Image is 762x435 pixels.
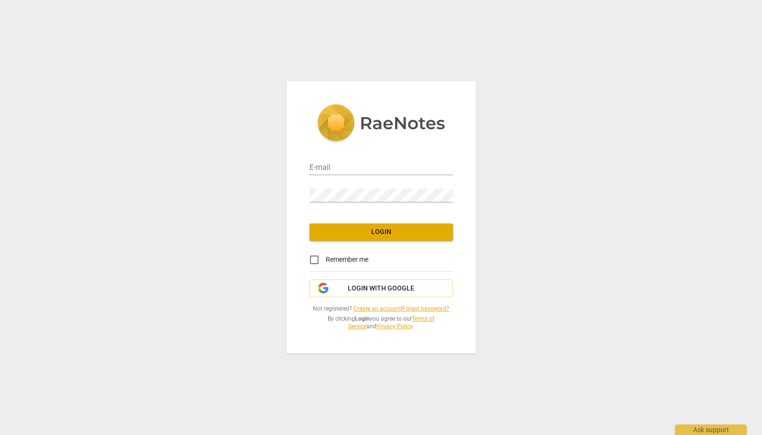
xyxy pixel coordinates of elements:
[317,104,445,144] img: 5ac2273c67554f335776073100b6d88f.svg
[326,255,368,265] span: Remember me
[675,424,747,435] div: Ask support
[402,305,449,312] a: Forgot password?
[309,305,453,313] span: Not registered? |
[355,315,370,322] b: Login
[317,227,445,237] span: Login
[376,323,412,330] a: Privacy Policy
[309,223,453,241] button: Login
[348,284,414,293] span: Login with Google
[309,279,453,298] button: Login with Google
[353,305,401,312] a: Create an account
[309,315,453,331] span: By clicking you agree to our and .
